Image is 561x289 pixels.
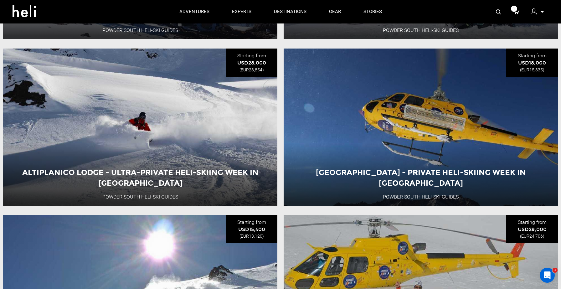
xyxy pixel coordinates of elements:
[540,268,555,283] iframe: Intercom live chat
[179,8,209,15] p: adventures
[274,8,306,15] p: destinations
[511,6,517,12] span: 1
[531,8,537,15] img: signin-icon-3x.png
[553,268,558,273] span: 1
[496,9,501,14] img: search-bar-icon.svg
[232,8,251,15] p: experts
